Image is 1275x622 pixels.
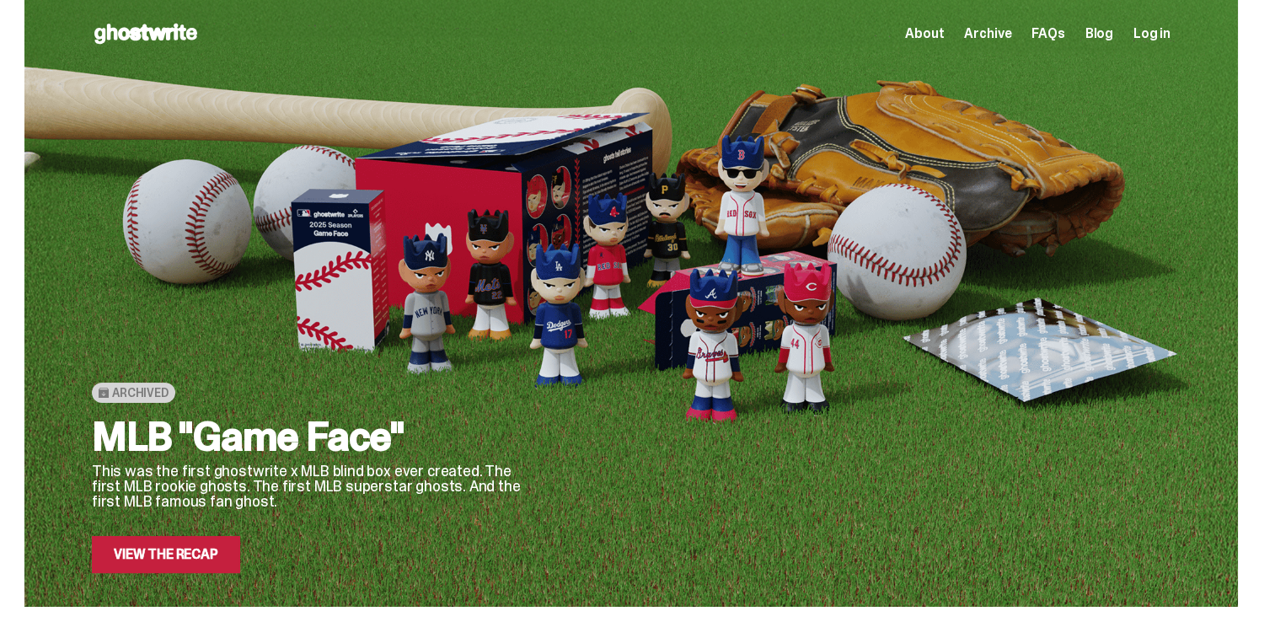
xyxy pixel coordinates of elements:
a: Log in [1133,27,1171,40]
a: About [905,27,944,40]
h2: MLB "Game Face" [92,416,530,457]
a: FAQs [1031,27,1064,40]
span: Archived [112,386,169,399]
a: Blog [1085,27,1113,40]
a: View the Recap [92,536,240,573]
p: This was the first ghostwrite x MLB blind box ever created. The first MLB rookie ghosts. The firs... [92,464,530,509]
a: Archive [964,27,1011,40]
